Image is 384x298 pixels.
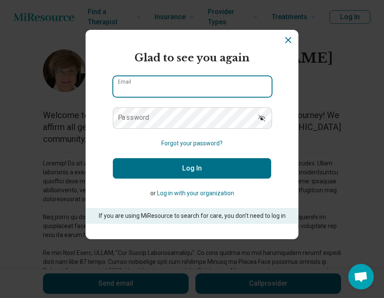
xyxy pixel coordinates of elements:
[283,35,293,45] button: Dismiss
[252,107,271,128] button: Show password
[157,189,234,198] button: Log in with your organization
[113,50,271,66] h2: Glad to see you again
[86,30,298,239] section: Login Dialog
[113,158,271,179] button: Log In
[161,139,223,148] button: Forgot your password?
[118,114,149,121] label: Password
[113,189,271,198] p: or
[97,211,287,220] p: If you are using MiResource to search for care, you don’t need to log in
[118,79,131,84] label: Email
